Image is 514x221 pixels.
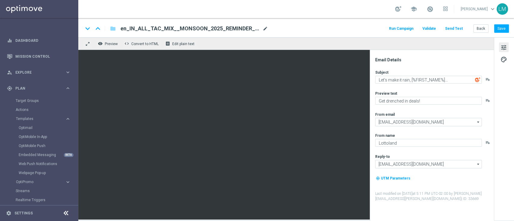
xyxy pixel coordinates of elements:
[16,96,78,105] div: Target Groups
[109,24,117,33] button: folder
[7,32,71,48] div: Dashboard
[375,175,411,182] button: my_location UTM Parameters
[7,70,65,75] div: Explore
[16,180,59,184] span: OptiPromo
[16,98,63,103] a: Target Groups
[422,25,437,33] button: Validate
[16,117,59,121] span: Templates
[65,85,71,91] i: keyboard_arrow_right
[19,125,63,130] a: Optimail
[65,179,71,185] i: keyboard_arrow_right
[16,189,63,193] a: Streams
[16,177,78,186] div: OptiPromo
[376,176,380,180] i: my_location
[375,118,482,126] input: Select
[164,40,197,48] button: receipt Edit plain text
[98,41,103,46] i: remove_red_eye
[7,54,71,59] button: Mission Control
[93,24,102,33] i: keyboard_arrow_up
[500,56,507,63] span: palette
[15,48,71,64] a: Mission Control
[16,198,63,202] a: Realtime Triggers
[375,70,388,75] label: Subject
[19,134,63,139] a: OptiMobile In-App
[64,153,73,157] div: BETA
[131,42,159,46] span: Convert to HTML
[475,118,481,126] i: arrow_drop_down
[485,77,490,82] button: playlist_add
[489,6,496,12] span: keyboard_arrow_down
[375,112,395,117] label: From email
[7,86,71,91] button: gps_fixed Plan keyboard_arrow_right
[499,42,509,52] button: tune
[110,25,116,32] i: folder
[165,41,170,46] i: receipt
[7,48,71,64] div: Mission Control
[7,70,71,75] button: person_search Explore keyboard_arrow_right
[15,71,65,74] span: Explore
[15,87,65,90] span: Plan
[16,195,78,204] div: Realtime Triggers
[475,77,480,82] img: optiGenie.svg
[500,44,507,51] span: tune
[7,86,12,91] i: gps_fixed
[65,116,71,122] i: keyboard_arrow_right
[19,168,78,177] div: Webpage Pop-up
[19,141,78,150] div: OptiMobile Push
[6,210,11,216] i: settings
[16,180,71,184] button: OptiPromo keyboard_arrow_right
[19,152,63,157] a: Embedded Messaging
[422,26,436,31] span: Validate
[16,114,78,177] div: Templates
[375,133,395,138] label: From name
[473,24,488,33] button: Back
[96,40,120,48] button: remove_red_eye Preview
[19,143,63,148] a: OptiMobile Push
[14,211,33,215] a: Settings
[485,98,490,103] button: playlist_add
[19,170,63,175] a: Webpage Pop-up
[123,40,161,48] button: code Convert to HTML
[16,186,78,195] div: Streams
[461,197,479,201] span: | ID: 33669
[124,41,129,46] span: code
[105,42,118,46] span: Preview
[15,32,71,48] a: Dashboard
[475,160,481,168] i: arrow_drop_down
[19,132,78,141] div: OptiMobile In-App
[83,24,92,33] i: keyboard_arrow_down
[16,116,71,121] button: Templates keyboard_arrow_right
[375,91,397,96] label: Preview text
[388,25,414,33] button: Run Campaign
[16,180,65,184] div: OptiPromo
[263,26,268,31] span: mode_edit
[7,38,71,43] button: equalizer Dashboard
[375,154,390,159] label: Reply-to
[485,140,490,145] button: playlist_add
[494,24,509,33] button: Save
[375,191,493,201] label: Last modified on [DATE] at 5:11 PM UTC-02:00 by [PERSON_NAME][EMAIL_ADDRESS][PERSON_NAME][DOMAIN_...
[499,54,509,64] button: palette
[7,86,65,91] div: Plan
[16,107,63,112] a: Actions
[19,159,78,168] div: Web Push Notifications
[65,69,71,75] i: keyboard_arrow_right
[120,25,260,32] span: en_IN_ALL_TAC_MIX__MONSOON_2025_REMINDER_MAILER_5(1)
[19,150,78,159] div: Embedded Messaging
[19,123,78,132] div: Optimail
[375,57,493,63] div: Email Details
[381,176,410,180] span: UTM Parameters
[16,105,78,114] div: Actions
[497,3,508,15] div: LM
[172,42,195,46] span: Edit plain text
[16,117,65,121] div: Templates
